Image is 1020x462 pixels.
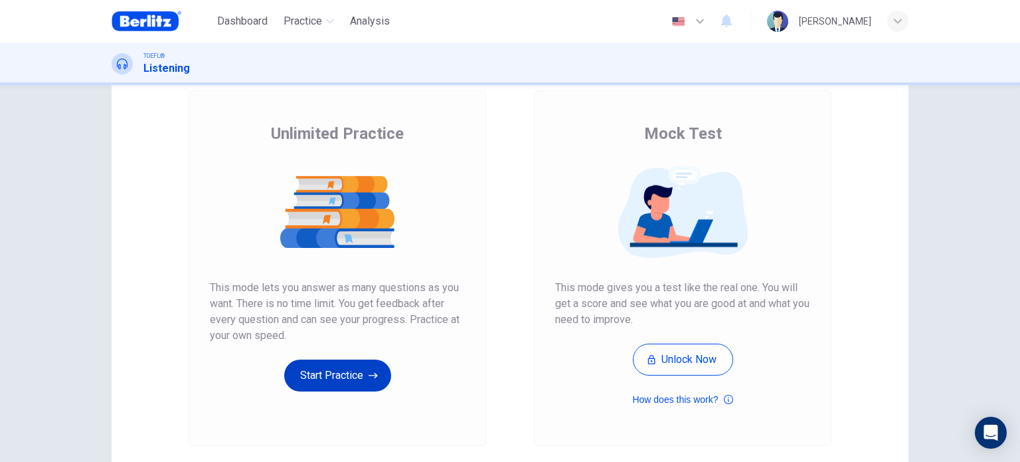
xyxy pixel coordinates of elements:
[217,13,268,29] span: Dashboard
[632,392,732,407] button: How does this work?
[278,9,339,33] button: Practice
[212,9,273,33] button: Dashboard
[644,123,722,144] span: Mock Test
[767,11,788,32] img: Profile picture
[143,60,190,76] h1: Listening
[670,17,687,27] img: en
[143,51,165,60] span: TOEFL®
[284,13,322,29] span: Practice
[345,9,395,33] button: Analysis
[112,8,212,35] a: Berlitz Brasil logo
[799,13,871,29] div: [PERSON_NAME]
[350,13,390,29] span: Analysis
[210,280,465,344] span: This mode lets you answer as many questions as you want. There is no time limit. You get feedback...
[284,360,391,392] button: Start Practice
[975,417,1007,449] div: Open Intercom Messenger
[112,8,181,35] img: Berlitz Brasil logo
[633,344,733,376] button: Unlock Now
[271,123,404,144] span: Unlimited Practice
[555,280,810,328] span: This mode gives you a test like the real one. You will get a score and see what you are good at a...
